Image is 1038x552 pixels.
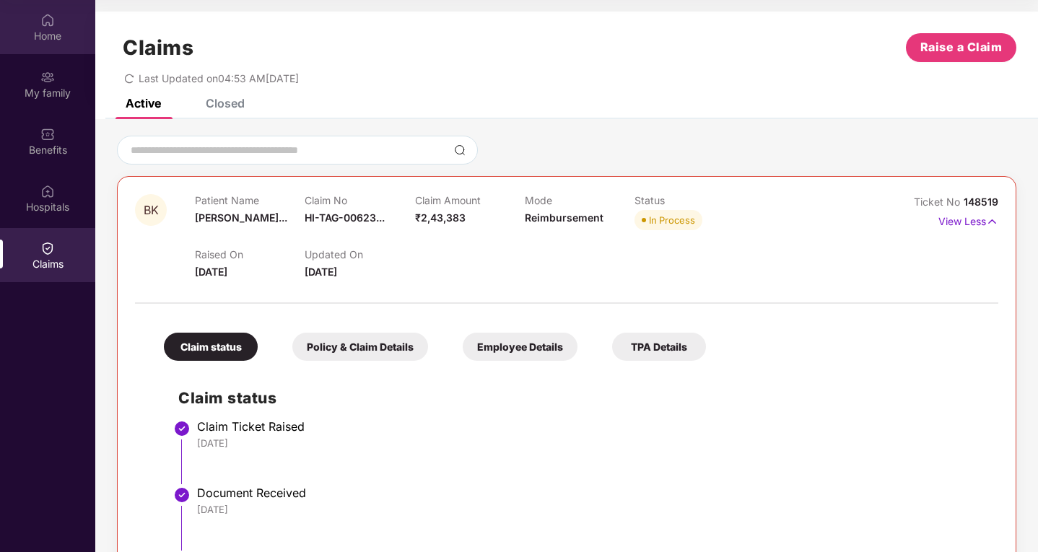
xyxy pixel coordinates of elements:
[938,210,998,229] p: View Less
[173,486,191,504] img: svg+xml;base64,PHN2ZyBpZD0iU3RlcC1Eb25lLTMyeDMyIiB4bWxucz0iaHR0cDovL3d3dy53My5vcmcvMjAwMC9zdmciIH...
[914,196,964,208] span: Ticket No
[292,333,428,361] div: Policy & Claim Details
[195,266,227,278] span: [DATE]
[415,211,466,224] span: ₹2,43,383
[305,211,385,224] span: HI-TAG-00623...
[197,419,984,434] div: Claim Ticket Raised
[920,38,1003,56] span: Raise a Claim
[525,194,634,206] p: Mode
[415,194,525,206] p: Claim Amount
[178,386,984,410] h2: Claim status
[40,184,55,198] img: svg+xml;base64,PHN2ZyBpZD0iSG9zcGl0YWxzIiB4bWxucz0iaHR0cDovL3d3dy53My5vcmcvMjAwMC9zdmciIHdpZHRoPS...
[634,194,744,206] p: Status
[139,72,299,84] span: Last Updated on 04:53 AM[DATE]
[40,70,55,84] img: svg+xml;base64,PHN2ZyB3aWR0aD0iMjAiIGhlaWdodD0iMjAiIHZpZXdCb3g9IjAgMCAyMCAyMCIgZmlsbD0ibm9uZSIgeG...
[164,333,258,361] div: Claim status
[525,211,603,224] span: Reimbursement
[305,266,337,278] span: [DATE]
[144,204,159,216] span: BK
[126,96,161,110] div: Active
[463,333,577,361] div: Employee Details
[123,35,193,60] h1: Claims
[124,72,134,84] span: redo
[40,127,55,141] img: svg+xml;base64,PHN2ZyBpZD0iQmVuZWZpdHMiIHhtbG5zPSJodHRwOi8vd3d3LnczLm9yZy8yMDAwL3N2ZyIgd2lkdGg9Ij...
[649,213,695,227] div: In Process
[454,144,466,156] img: svg+xml;base64,PHN2ZyBpZD0iU2VhcmNoLTMyeDMyIiB4bWxucz0iaHR0cDovL3d3dy53My5vcmcvMjAwMC9zdmciIHdpZH...
[195,211,287,224] span: [PERSON_NAME]...
[197,486,984,500] div: Document Received
[305,194,414,206] p: Claim No
[986,214,998,229] img: svg+xml;base64,PHN2ZyB4bWxucz0iaHR0cDovL3d3dy53My5vcmcvMjAwMC9zdmciIHdpZHRoPSIxNyIgaGVpZ2h0PSIxNy...
[173,420,191,437] img: svg+xml;base64,PHN2ZyBpZD0iU3RlcC1Eb25lLTMyeDMyIiB4bWxucz0iaHR0cDovL3d3dy53My5vcmcvMjAwMC9zdmciIH...
[206,96,245,110] div: Closed
[197,437,984,450] div: [DATE]
[305,248,414,260] p: Updated On
[40,13,55,27] img: svg+xml;base64,PHN2ZyBpZD0iSG9tZSIgeG1sbnM9Imh0dHA6Ly93d3cudzMub3JnLzIwMDAvc3ZnIiB3aWR0aD0iMjAiIG...
[906,33,1016,62] button: Raise a Claim
[197,503,984,516] div: [DATE]
[195,248,305,260] p: Raised On
[612,333,706,361] div: TPA Details
[195,194,305,206] p: Patient Name
[40,241,55,255] img: svg+xml;base64,PHN2ZyBpZD0iQ2xhaW0iIHhtbG5zPSJodHRwOi8vd3d3LnczLm9yZy8yMDAwL3N2ZyIgd2lkdGg9IjIwIi...
[964,196,998,208] span: 148519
